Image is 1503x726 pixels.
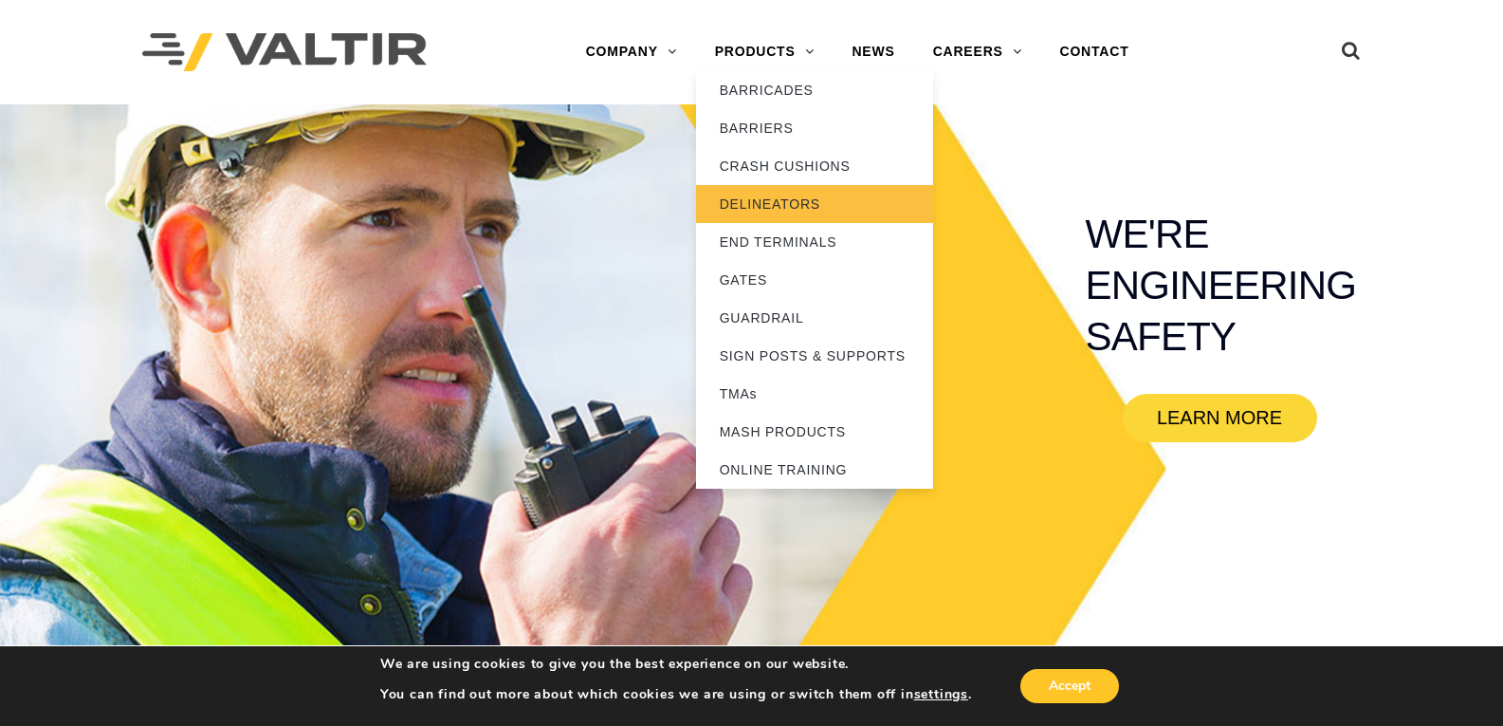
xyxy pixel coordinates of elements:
[696,261,933,299] a: GATES
[833,33,913,71] a: NEWS
[696,109,933,147] a: BARRIERS
[696,71,933,109] a: BARRICADES
[1086,209,1242,363] rs-layer: WE'RE ENGINEERING SAFETY
[696,33,834,71] a: PRODUCTS
[696,337,933,375] a: SIGN POSTS & SUPPORTS
[567,33,696,71] a: COMPANY
[696,413,933,451] a: MASH PRODUCTS
[696,299,933,337] a: GUARDRAIL
[696,375,933,413] a: TMAs
[914,33,1041,71] a: CAREERS
[380,686,972,703] p: You can find out more about which cookies we are using or switch them off in .
[1123,394,1317,442] a: LEARN MORE
[696,451,933,489] a: ONLINE TRAINING
[914,686,968,703] button: settings
[696,185,933,223] a: DELINEATORS
[142,33,427,72] img: Valtir
[1020,669,1119,703] button: Accept
[696,223,933,261] a: END TERMINALS
[696,147,933,185] a: CRASH CUSHIONS
[1041,33,1148,71] a: CONTACT
[380,656,972,673] p: We are using cookies to give you the best experience on our website.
